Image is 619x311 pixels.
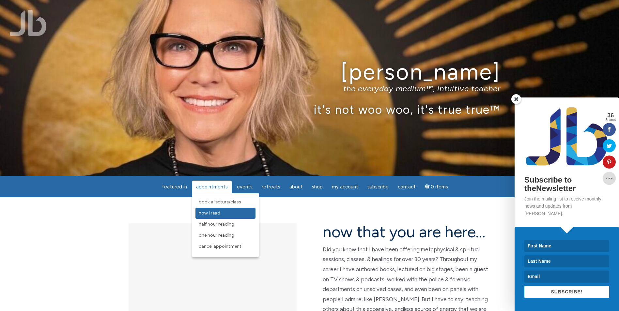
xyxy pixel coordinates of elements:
span: My Account [332,184,358,190]
span: About [289,184,303,190]
a: Half Hour Reading [195,219,255,230]
span: Shop [312,184,323,190]
input: Email [524,271,609,283]
p: Join the mailing list to receive monthly news and updates from [PERSON_NAME]. [524,195,609,217]
p: the everyday medium™, intuitive teacher [119,84,501,93]
span: Shares [605,118,616,122]
input: First Name [524,240,609,252]
a: Cart0 items [421,180,452,193]
a: About [286,181,307,193]
a: How I Read [195,208,255,219]
a: Subscribe [364,181,393,193]
a: Retreats [258,181,284,193]
span: Retreats [262,184,280,190]
span: 0 items [431,185,448,189]
span: Events [237,184,253,190]
a: Contact [394,181,420,193]
a: Events [233,181,256,193]
h1: [PERSON_NAME] [119,60,501,84]
a: My Account [328,181,362,193]
a: Cancel Appointment [195,241,255,252]
span: Cancel Appointment [199,244,241,249]
a: Appointments [192,181,232,193]
span: One Hour Reading [199,232,234,238]
span: Half Hour Reading [199,221,234,227]
span: Subscribe [367,184,389,190]
span: Book a Lecture/Class [199,199,241,205]
a: featured in [158,181,191,193]
span: SUBSCRIBE! [551,289,582,294]
span: How I Read [199,210,220,216]
h2: now that you are here… [323,223,491,241]
p: it's not woo woo, it's true true™ [119,102,501,116]
span: Appointments [196,184,228,190]
a: Shop [308,181,327,193]
img: Jamie Butler. The Everyday Medium [10,10,47,36]
span: 36 [605,112,616,118]
a: One Hour Reading [195,230,255,241]
i: Cart [425,184,431,190]
button: SUBSCRIBE! [524,286,609,298]
span: Contact [398,184,416,190]
a: Book a Lecture/Class [195,197,255,208]
h2: Subscribe to theNewsletter [524,176,609,193]
input: Last Name [524,255,609,267]
span: featured in [162,184,187,190]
